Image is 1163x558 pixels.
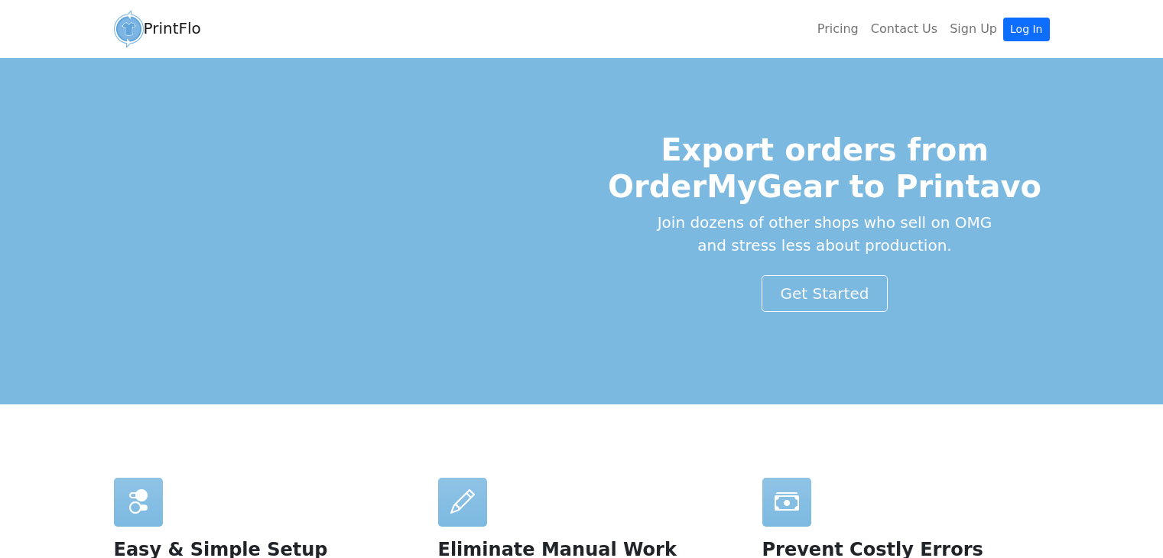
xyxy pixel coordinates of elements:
[114,10,144,48] img: circular_logo-4a08d987a9942ce4795adb5847083485d81243b80dbf4c7330427bb863ee0966.png
[762,275,888,312] a: Get Started
[1003,18,1049,41] a: Log In
[600,131,1050,205] h1: Export orders from OrderMyGear to Printavo
[811,14,865,44] a: Pricing
[865,14,944,44] a: Contact Us
[600,211,1050,257] p: Join dozens of other shops who sell on OMG and stress less about production.
[114,6,201,52] a: PrintFlo
[944,14,1003,44] a: Sign Up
